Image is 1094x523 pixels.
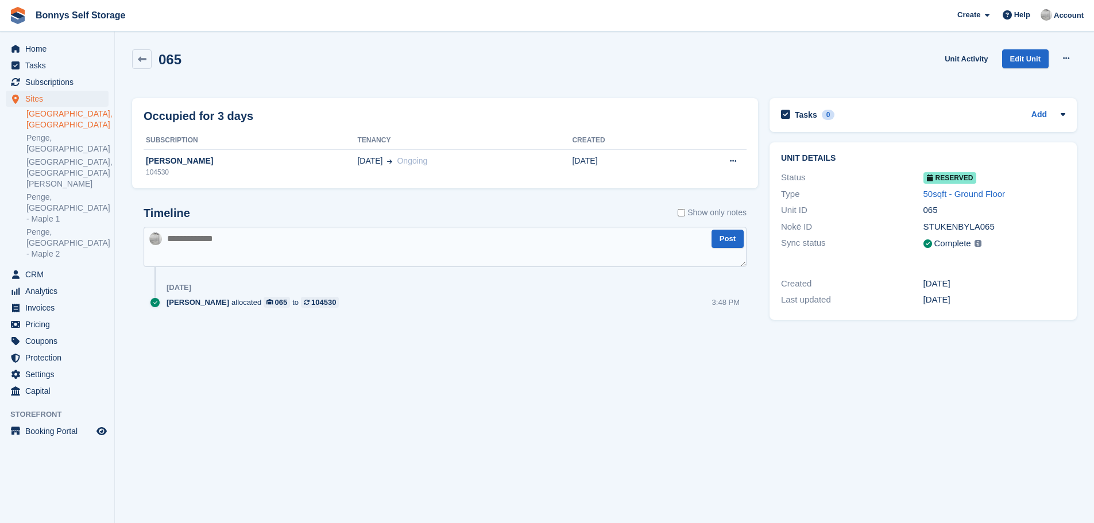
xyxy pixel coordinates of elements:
span: Create [957,9,980,21]
span: Subscriptions [25,74,94,90]
th: Subscription [144,131,357,150]
h2: Timeline [144,207,190,220]
div: [DATE] [923,293,1065,307]
a: menu [6,423,109,439]
a: 104530 [301,297,339,308]
span: Invoices [25,300,94,316]
a: menu [6,266,109,282]
span: Capital [25,383,94,399]
div: 3:48 PM [712,297,740,308]
a: 065 [264,297,290,308]
div: 104530 [311,297,336,308]
div: Status [781,171,923,184]
div: Created [781,277,923,290]
div: 0 [822,110,835,120]
h2: 065 [159,52,181,67]
a: menu [6,91,109,107]
div: Last updated [781,293,923,307]
div: 065 [275,297,288,308]
a: Penge, [GEOGRAPHIC_DATA] - Maple 2 [26,227,109,259]
th: Tenancy [357,131,572,150]
a: [GEOGRAPHIC_DATA], [GEOGRAPHIC_DATA][PERSON_NAME] [26,157,109,189]
div: allocated to [167,297,345,308]
span: Settings [25,366,94,382]
a: 50sqft - Ground Floor [923,189,1006,199]
div: Complete [934,237,971,250]
div: Unit ID [781,204,923,217]
a: Unit Activity [940,49,992,68]
img: James Bonny [149,233,162,245]
a: Preview store [95,424,109,438]
span: Coupons [25,333,94,349]
h2: Unit details [781,154,1065,163]
img: James Bonny [1041,9,1052,21]
img: icon-info-grey-7440780725fd019a000dd9b08b2336e03edf1995a4989e88bcd33f0948082b44.svg [975,240,981,247]
div: Sync status [781,237,923,251]
a: menu [6,333,109,349]
h2: Occupied for 3 days [144,107,253,125]
a: Add [1031,109,1047,122]
td: [DATE] [572,149,672,184]
a: Penge, [GEOGRAPHIC_DATA] - Maple 1 [26,192,109,224]
span: CRM [25,266,94,282]
a: menu [6,41,109,57]
a: menu [6,57,109,73]
span: Sites [25,91,94,107]
a: menu [6,350,109,366]
h2: Tasks [795,110,817,120]
div: [DATE] [167,283,191,292]
a: menu [6,383,109,399]
div: [DATE] [923,277,1065,290]
img: stora-icon-8386f47178a22dfd0bd8f6a31ec36ba5ce8667c1dd55bd0f319d3a0aa187defe.svg [9,7,26,24]
a: menu [6,74,109,90]
span: Booking Portal [25,423,94,439]
span: Protection [25,350,94,366]
a: menu [6,366,109,382]
div: Nokē ID [781,220,923,234]
a: Penge, [GEOGRAPHIC_DATA] [26,133,109,154]
span: [PERSON_NAME] [167,297,229,308]
a: [GEOGRAPHIC_DATA], [GEOGRAPHIC_DATA] [26,109,109,130]
div: [PERSON_NAME] [144,155,357,167]
div: Type [781,188,923,201]
label: Show only notes [678,207,747,219]
a: menu [6,300,109,316]
span: Ongoing [397,156,427,165]
div: 104530 [144,167,357,177]
span: Storefront [10,409,114,420]
button: Post [712,230,744,249]
span: Pricing [25,316,94,332]
a: menu [6,283,109,299]
span: Account [1054,10,1084,21]
th: Created [572,131,672,150]
div: 065 [923,204,1065,217]
span: Reserved [923,172,977,184]
a: Bonnys Self Storage [31,6,130,25]
span: Tasks [25,57,94,73]
a: Edit Unit [1002,49,1049,68]
span: [DATE] [357,155,382,167]
a: menu [6,316,109,332]
span: Home [25,41,94,57]
input: Show only notes [678,207,685,219]
div: STUKENBYLA065 [923,220,1065,234]
span: Analytics [25,283,94,299]
span: Help [1014,9,1030,21]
